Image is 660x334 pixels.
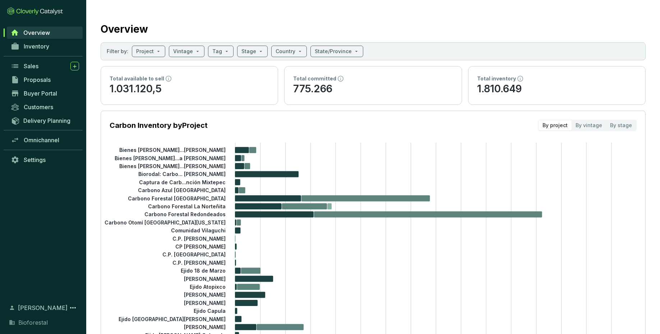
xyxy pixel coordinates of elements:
span: Bioforestal [18,318,48,327]
p: Carbon Inventory by Project [110,120,208,130]
tspan: Ejido Capula [194,308,226,314]
span: Settings [24,156,46,163]
tspan: Captura de Carb...nción Mixtepec [139,179,226,185]
a: Overview [7,27,83,39]
tspan: CP [PERSON_NAME] [175,243,226,250]
p: 1.810.649 [477,82,637,96]
div: By stage [606,120,636,130]
tspan: Ejido 18 de Marzo [181,268,226,274]
tspan: Bienes [PERSON_NAME]...a [PERSON_NAME] [115,155,226,161]
tspan: C.P. [PERSON_NAME] [172,260,226,266]
p: Total inventory [477,75,516,82]
div: By project [539,120,572,130]
div: By vintage [572,120,606,130]
tspan: C.P. [GEOGRAPHIC_DATA] [162,251,226,258]
p: 1.031.120,5 [110,82,269,96]
tspan: Bienes [PERSON_NAME]...[PERSON_NAME] [119,147,226,153]
tspan: Biorodal: Carbo... [PERSON_NAME] [138,171,226,177]
p: Total available to sell [110,75,164,82]
a: Customers [7,101,83,113]
tspan: Carbono Forestal [GEOGRAPHIC_DATA] [128,195,226,201]
tspan: [PERSON_NAME] [184,300,226,306]
tspan: [PERSON_NAME] [184,324,226,330]
p: 775.266 [293,82,453,96]
tspan: Ejido [GEOGRAPHIC_DATA][PERSON_NAME] [119,316,226,322]
a: Sales [7,60,83,72]
span: Proposals [24,76,51,83]
a: Omnichannel [7,134,83,146]
tspan: Bienes [PERSON_NAME]...[PERSON_NAME] [119,163,226,169]
a: Delivery Planning [7,115,83,126]
span: Delivery Planning [23,117,70,124]
tspan: C.P. [PERSON_NAME] [172,235,226,241]
span: Overview [23,29,50,36]
span: Omnichannel [24,136,59,144]
span: Buyer Portal [24,90,57,97]
h2: Overview [101,22,148,37]
span: Sales [24,62,38,70]
span: Customers [24,103,53,111]
tspan: Carbono Forestal La Norteñita [148,203,226,209]
tspan: Carbono Otomí [GEOGRAPHIC_DATA][US_STATE] [105,219,226,226]
tspan: [PERSON_NAME] [184,292,226,298]
a: Proposals [7,74,83,86]
a: Settings [7,154,83,166]
tspan: Carbono Forestal Redondeados [144,211,226,217]
span: Inventory [24,43,49,50]
a: Buyer Portal [7,87,83,99]
tspan: Carbono Azul [GEOGRAPHIC_DATA] [138,187,226,193]
a: Inventory [7,40,83,52]
div: segmented control [538,120,637,131]
tspan: Comunidad Vilaguchi [171,227,226,233]
p: Total committed [293,75,336,82]
span: [PERSON_NAME] [18,303,68,312]
tspan: [PERSON_NAME] [184,275,226,282]
p: Filter by: [107,48,128,55]
tspan: Ejido Atopixco [190,284,226,290]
